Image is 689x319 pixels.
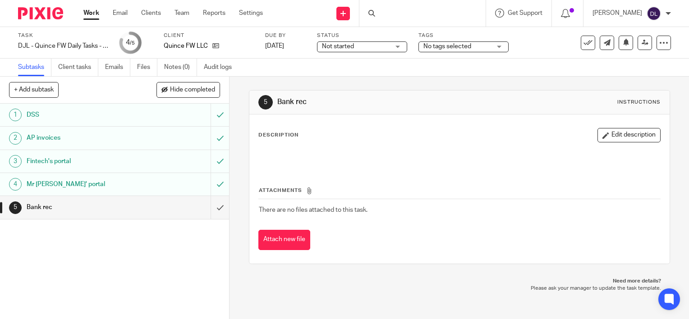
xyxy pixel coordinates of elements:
[27,178,143,191] h1: Mr [PERSON_NAME]' portal
[317,32,407,39] label: Status
[508,10,542,16] span: Get Support
[258,278,661,285] p: Need more details?
[27,201,143,214] h1: Bank rec
[418,32,509,39] label: Tags
[164,59,197,76] a: Notes (0)
[259,188,302,193] span: Attachments
[164,32,254,39] label: Client
[9,178,22,191] div: 4
[130,41,135,46] small: /5
[258,95,273,109] div: 5
[277,97,478,107] h1: Bank rec
[258,285,661,292] p: Please ask your manager to update the task template.
[204,59,239,76] a: Audit logs
[259,207,367,213] span: There are no files attached to this task.
[617,99,661,106] div: Instructions
[9,132,22,145] div: 2
[239,9,263,18] a: Settings
[164,41,208,50] p: Quince FW LLC
[423,43,471,50] span: No tags selected
[175,9,189,18] a: Team
[105,59,130,76] a: Emails
[265,43,284,49] span: [DATE]
[258,230,310,250] button: Attach new file
[18,41,108,50] div: DJL - Quince FW Daily Tasks - Wednesday
[27,108,143,122] h1: DSS
[27,155,143,168] h1: Fintech's portal
[58,59,98,76] a: Client tasks
[156,82,220,97] button: Hide completed
[647,6,661,21] img: svg%3E
[203,9,225,18] a: Reports
[597,128,661,142] button: Edit description
[170,87,215,94] span: Hide completed
[137,59,157,76] a: Files
[258,132,299,139] p: Description
[18,59,51,76] a: Subtasks
[265,32,306,39] label: Due by
[18,41,108,50] div: DJL - Quince FW Daily Tasks - [DATE]
[322,43,354,50] span: Not started
[113,9,128,18] a: Email
[9,155,22,168] div: 3
[141,9,161,18] a: Clients
[83,9,99,18] a: Work
[27,131,143,145] h1: AP invoices
[9,109,22,121] div: 1
[18,7,63,19] img: Pixie
[593,9,642,18] p: [PERSON_NAME]
[9,201,22,214] div: 5
[126,37,135,48] div: 4
[9,82,59,97] button: + Add subtask
[18,32,108,39] label: Task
